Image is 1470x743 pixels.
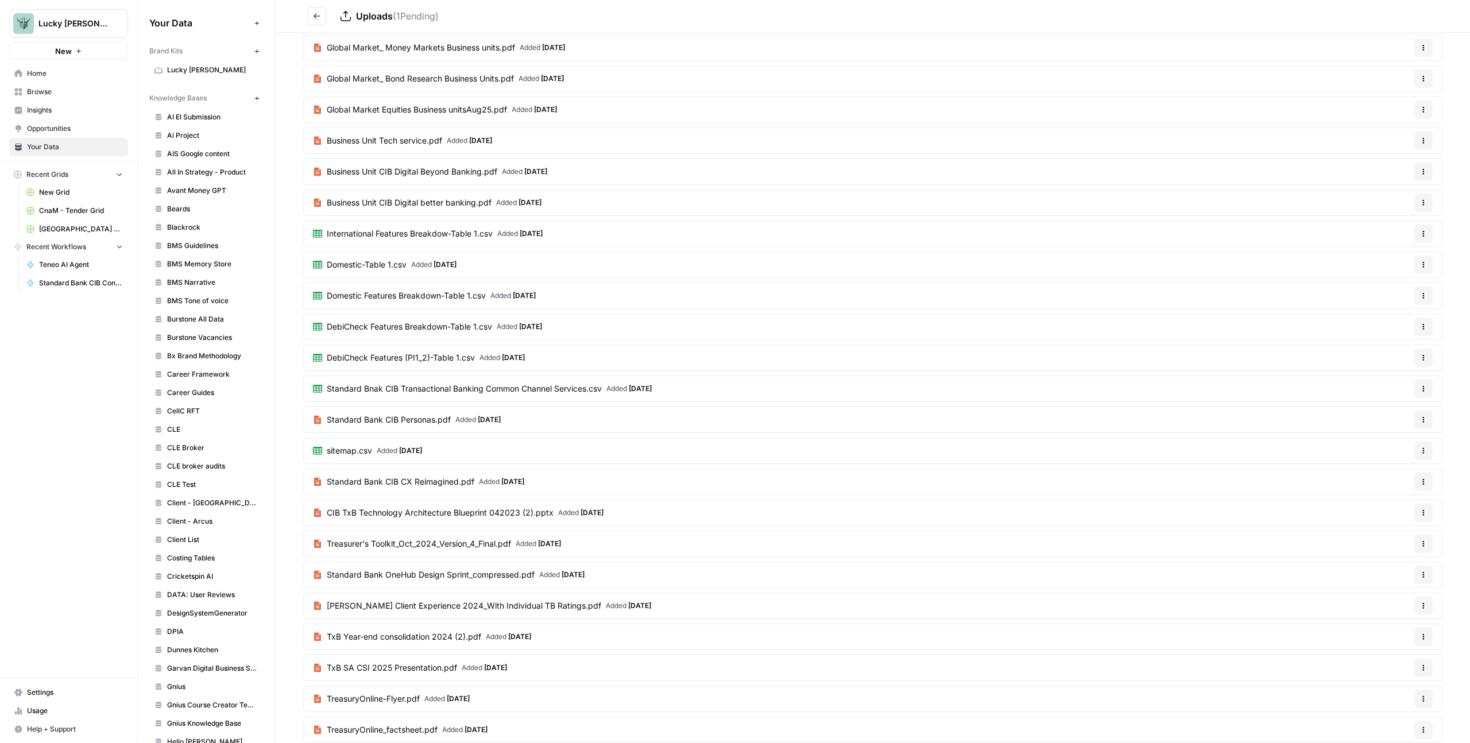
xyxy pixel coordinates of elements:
span: DebiCheck Features Breakdown-Table 1.csv [327,321,492,332]
span: BMS Narrative [167,277,258,288]
span: Blackrock [167,222,258,233]
span: Added [519,73,564,84]
span: Treasurer's Toolkit_Oct_2024_Version_4_Final.pdf [327,538,511,549]
span: Added [486,632,531,642]
span: Client List [167,535,258,545]
span: Global Market_ Money Markets Business units.pdf [327,42,515,53]
span: Standard Bank CIB Connected Experiences [39,278,123,288]
button: Workspace: Lucky Beard [9,9,128,38]
span: New Grid [39,187,123,198]
span: Uploads [356,10,393,22]
span: Recent Workflows [26,242,86,252]
a: DATA: User Reviews [149,586,264,604]
a: Client List [149,531,264,549]
span: TreasuryOnline-Flyer.pdf [327,693,420,705]
span: Added [558,508,604,518]
a: Domestic-Table 1.csvAdded [DATE] [304,252,466,277]
span: [DATE] [542,43,565,52]
a: BMS Guidelines [149,237,264,255]
a: Burstone Vacancies [149,328,264,347]
span: Added [479,477,524,487]
span: Lucky [PERSON_NAME] [167,65,258,75]
a: All In Strategy - Product [149,163,264,181]
span: Lucky [PERSON_NAME] [38,18,108,29]
a: BMS Tone of voice [149,292,264,310]
span: Burstone Vacancies [167,332,258,343]
a: New Grid [21,183,128,202]
a: DesignSystemGenerator [149,604,264,622]
span: ( 1 Pending) [393,10,439,22]
span: Costing Tables [167,553,258,563]
span: Gnius Knowledge Base [167,718,258,729]
a: Dunnes Kitchen [149,641,264,659]
a: Business Unit Tech service.pdfAdded [DATE] [304,128,501,153]
img: Lucky Beard Logo [13,13,34,34]
a: Settings [9,683,128,702]
span: Added [497,322,542,332]
a: Treasurer's Toolkit_Oct_2024_Version_4_Final.pdfAdded [DATE] [304,531,570,556]
span: Business Unit CIB Digital Beyond Banking.pdf [327,166,497,177]
a: Teneo AI Agent [21,256,128,274]
a: Burstone All Data [149,310,264,328]
a: Career Framework [149,365,264,384]
span: TxB SA CSI 2025 Presentation.pdf [327,662,457,674]
span: Added [502,167,547,177]
span: Career Guides [167,388,258,398]
a: Client - Arcus [149,512,264,531]
span: [GEOGRAPHIC_DATA] Tender - Stories [39,224,123,234]
a: Home [9,64,128,83]
a: Cricketspin AI [149,567,264,586]
a: Beards [149,200,264,218]
span: DebiCheck Features (PI1_2)-Table 1.csv [327,352,475,363]
span: Home [27,68,123,79]
a: Ai Project [149,126,264,145]
a: CLE [149,420,264,439]
span: [DATE] [581,508,604,517]
span: DATA: User Reviews [167,590,258,600]
span: CLE Test [167,479,258,490]
a: Gnius Course Creator Temp Storage [149,696,264,714]
span: Standard Bank CIB Personas.pdf [327,414,451,425]
span: Added [512,105,557,115]
a: Standard Bank CIB Connected Experiences [21,274,128,292]
a: TxB Year-end consolidation 2024 (2).pdfAdded [DATE] [304,624,540,649]
a: CLE broker audits [149,457,264,475]
span: Recent Grids [26,169,68,180]
span: Insights [27,105,123,115]
span: [DATE] [447,694,470,703]
span: Domestic Features Breakdown-Table 1.csv [327,290,486,301]
span: Beards [167,204,258,214]
a: Blackrock [149,218,264,237]
button: Help + Support [9,720,128,738]
span: [DATE] [399,446,422,455]
span: [DATE] [508,632,531,641]
button: Recent Workflows [9,238,128,256]
span: Added [496,198,541,208]
a: sitemap.csvAdded [DATE] [304,438,431,463]
span: [DATE] [469,136,492,145]
span: [DATE] [502,353,525,362]
span: [DATE] [538,539,561,548]
a: Costing Tables [149,549,264,567]
span: BMS Tone of voice [167,296,258,306]
button: Go back [308,7,326,25]
a: Business Unit CIB Digital better banking.pdfAdded [DATE] [304,190,551,215]
span: Dunnes Kitchen [167,645,258,655]
span: DesignSystemGenerator [167,608,258,618]
span: Your Data [149,16,250,30]
span: Added [377,446,422,456]
a: AI EI Submission [149,108,264,126]
a: TreasuryOnline_factsheet.pdfAdded [DATE] [304,717,497,742]
a: Gnius [149,678,264,696]
span: [DATE] [434,260,457,269]
button: Recent Grids [9,166,128,183]
span: Client - Arcus [167,516,258,527]
span: DPIA [167,626,258,637]
a: CLE Broker [149,439,264,457]
span: Ai Project [167,130,258,141]
span: [DATE] [534,105,557,114]
span: Burstone All Data [167,314,258,324]
a: International Features Breakdow-Table 1.csvAdded [DATE] [304,221,552,246]
a: AIS Google content [149,145,264,163]
span: CLE Broker [167,443,258,453]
